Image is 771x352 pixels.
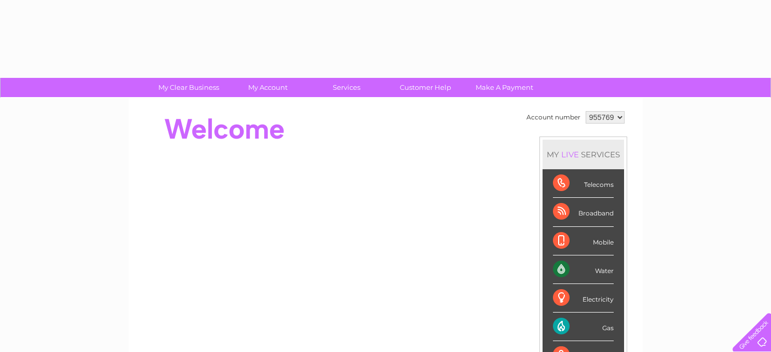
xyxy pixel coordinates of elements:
a: Customer Help [383,78,468,97]
div: Telecoms [553,169,614,198]
div: Water [553,255,614,284]
div: Broadband [553,198,614,226]
div: LIVE [559,150,581,159]
td: Account number [524,109,583,126]
div: Mobile [553,227,614,255]
a: Services [304,78,389,97]
a: My Account [225,78,310,97]
div: Electricity [553,284,614,313]
a: My Clear Business [146,78,232,97]
a: Make A Payment [462,78,547,97]
div: MY SERVICES [543,140,624,169]
div: Gas [553,313,614,341]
